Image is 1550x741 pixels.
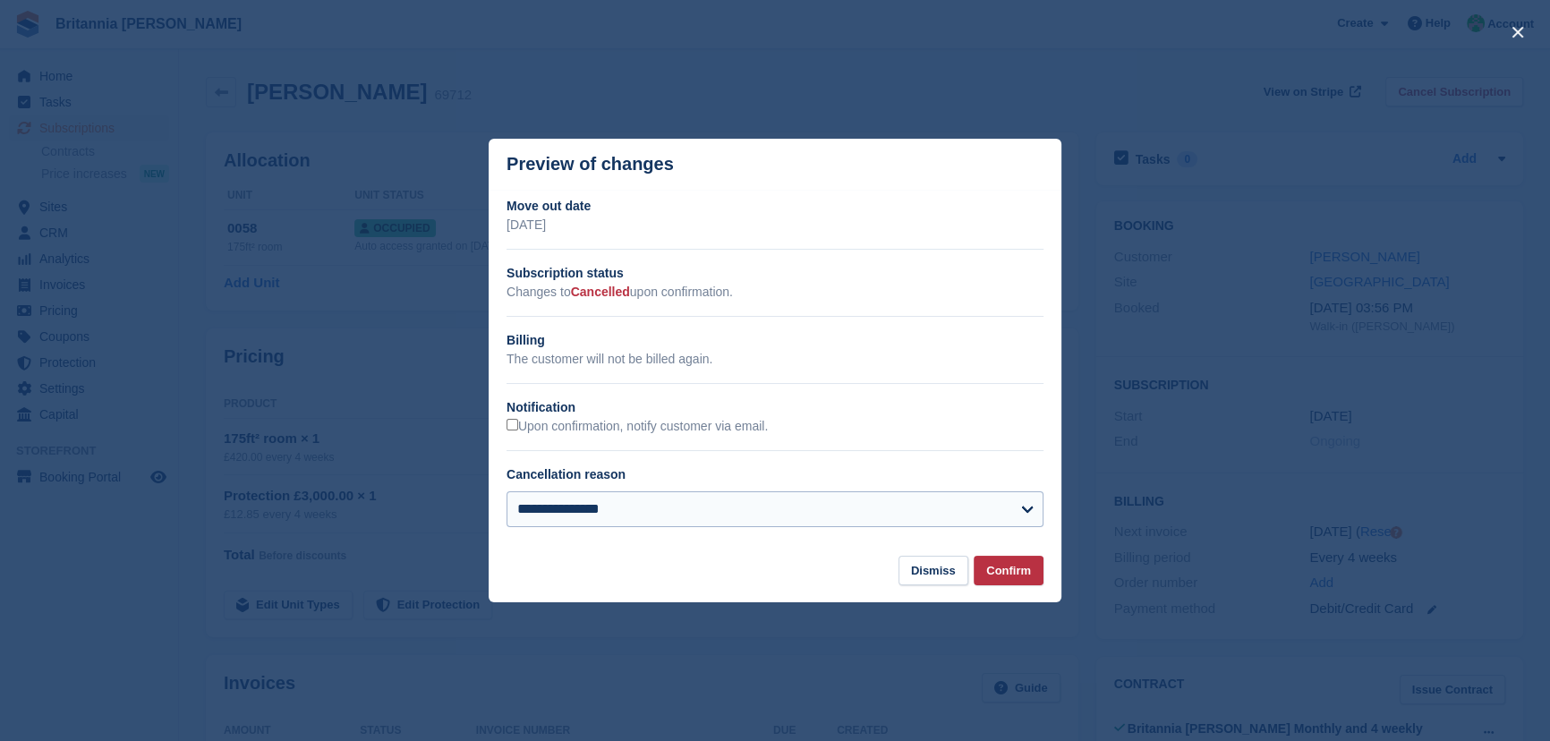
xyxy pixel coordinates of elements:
[974,556,1043,585] button: Confirm
[507,419,768,435] label: Upon confirmation, notify customer via email.
[1503,18,1532,47] button: close
[507,467,626,481] label: Cancellation reason
[507,398,1043,417] h2: Notification
[507,350,1043,369] p: The customer will not be billed again.
[898,556,968,585] button: Dismiss
[507,154,674,175] p: Preview of changes
[571,285,630,299] span: Cancelled
[507,331,1043,350] h2: Billing
[507,283,1043,302] p: Changes to upon confirmation.
[507,264,1043,283] h2: Subscription status
[507,419,518,430] input: Upon confirmation, notify customer via email.
[507,216,1043,234] p: [DATE]
[507,197,1043,216] h2: Move out date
